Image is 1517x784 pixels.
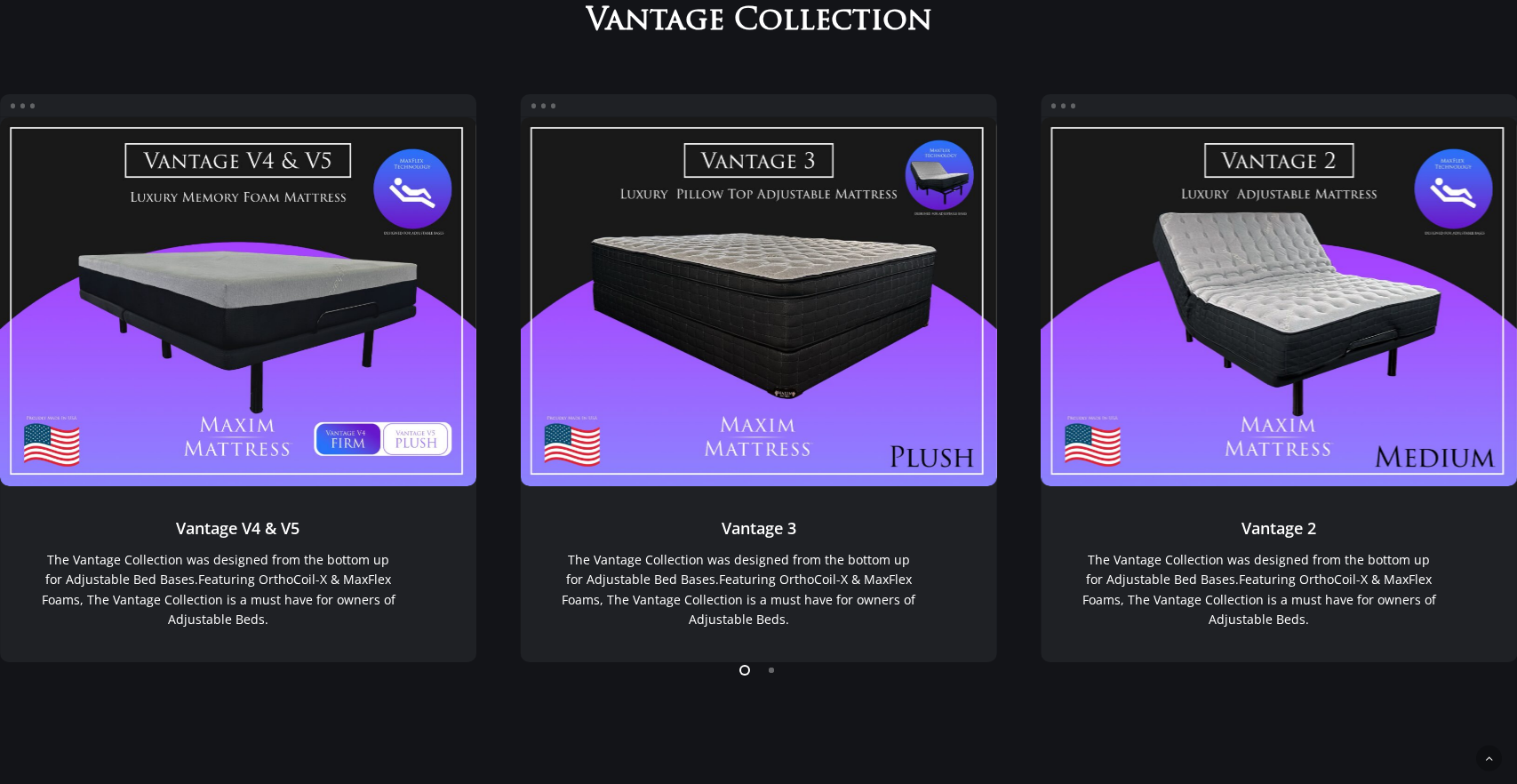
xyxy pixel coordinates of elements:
[734,4,932,41] span: Collection
[732,656,759,683] li: Page dot 1
[586,4,724,41] span: Vantage
[759,656,786,683] li: Page dot 2
[565,2,952,41] h2: Vantage Collection
[1476,746,1502,772] a: Back to top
